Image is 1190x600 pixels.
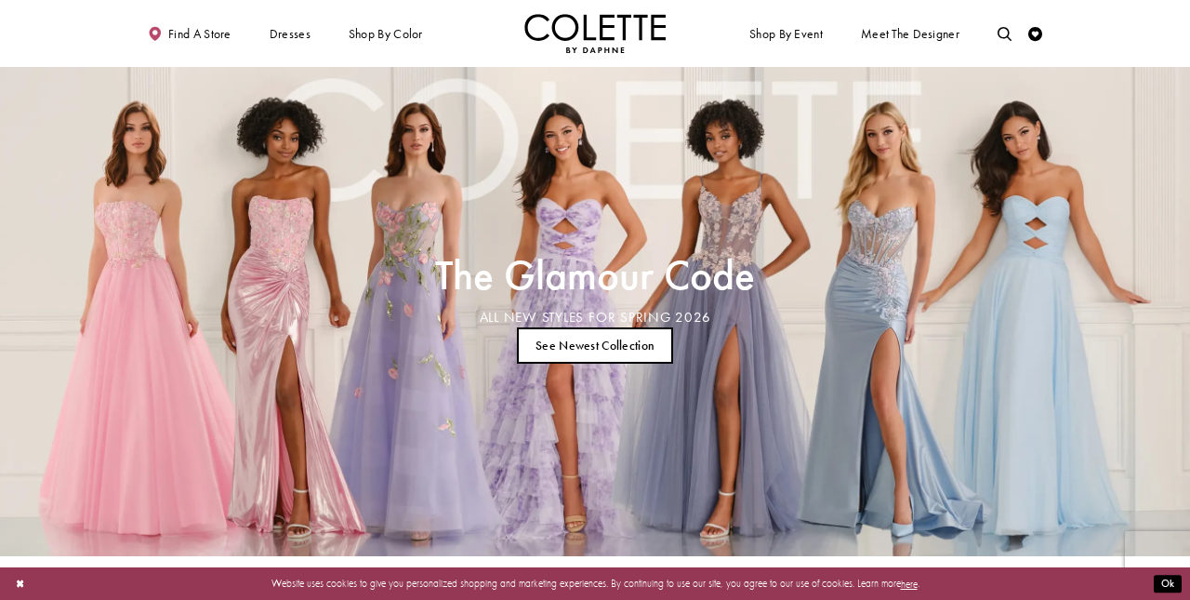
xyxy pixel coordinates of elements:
p: Website uses cookies to give you personalized shopping and marketing experiences. By continuing t... [101,574,1089,593]
button: Submit Dialog [1154,575,1182,593]
a: here [901,577,918,590]
ul: Slider Links [430,321,759,369]
button: Close Dialog [8,571,32,596]
a: See Newest Collection The Glamour Code ALL NEW STYLES FOR SPRING 2026 [517,327,674,364]
h2: The Glamour Code [435,256,755,295]
h4: ALL NEW STYLES FOR SPRING 2026 [435,310,755,326]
